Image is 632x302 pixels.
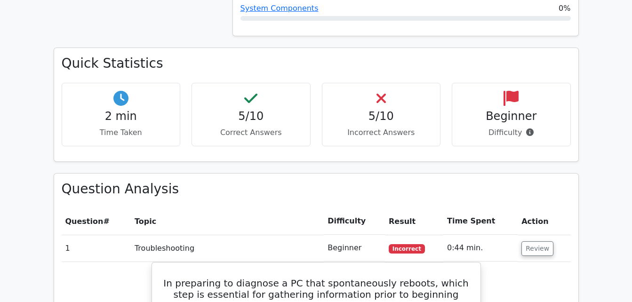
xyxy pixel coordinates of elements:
h4: Beginner [460,110,563,123]
td: 1 [62,235,131,262]
span: 0% [559,3,570,14]
p: Correct Answers [200,127,303,138]
th: Difficulty [324,208,385,235]
p: Time Taken [70,127,173,138]
th: Result [385,208,443,235]
td: 0:44 min. [443,235,518,262]
h4: 2 min [70,110,173,123]
th: Time Spent [443,208,518,235]
p: Incorrect Answers [330,127,433,138]
td: Beginner [324,235,385,262]
td: Troubleshooting [131,235,324,262]
h4: 5/10 [330,110,433,123]
h3: Quick Statistics [62,56,571,72]
th: Topic [131,208,324,235]
h4: 5/10 [200,110,303,123]
span: Incorrect [389,244,425,254]
th: # [62,208,131,235]
a: System Components [240,4,319,13]
span: Question [65,217,104,226]
h3: Question Analysis [62,181,571,197]
th: Action [518,208,570,235]
button: Review [521,241,553,256]
p: Difficulty [460,127,563,138]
